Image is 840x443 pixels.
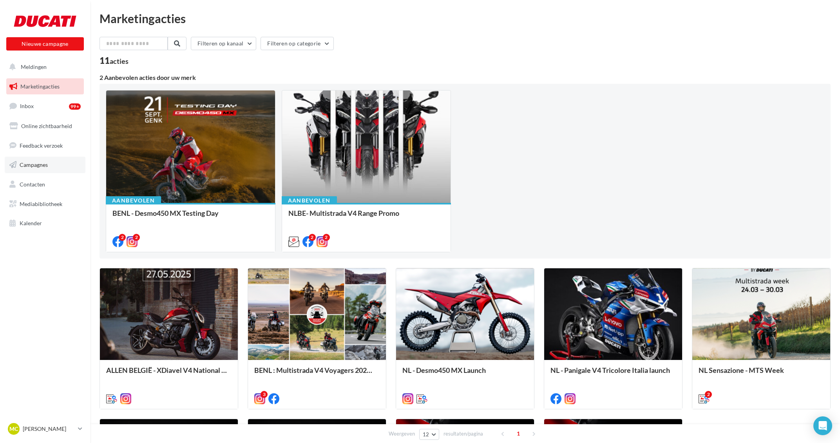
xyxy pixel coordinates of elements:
div: NL Sensazione - MTS Week [699,366,824,382]
span: Mediabibliotheek [20,201,62,207]
button: Filteren op categorie [261,37,333,50]
button: Nieuwe campagne [6,37,84,51]
p: [PERSON_NAME] [23,425,75,433]
div: acties [110,58,129,65]
div: 2 [323,234,330,241]
a: Campagnes [5,157,85,173]
a: Online zichtbaarheid [5,118,85,134]
div: Aanbevolen [282,196,337,205]
div: 2 [705,391,712,398]
a: Kalender [5,215,85,231]
button: Filteren op kanaal [191,37,256,50]
div: 2 [119,234,126,241]
div: NLBE- Multistrada V4 Range Promo [288,209,445,225]
span: Online zichtbaarheid [21,123,72,129]
span: Weergeven [389,430,415,438]
span: MC [9,425,18,433]
div: NL - Desmo450 MX Launch [402,366,528,382]
span: Campagnes [20,161,48,168]
span: Meldingen [21,63,47,70]
a: Feedback verzoek [5,137,85,154]
span: 12 [423,431,429,438]
div: ALLEN BELGIË - XDiavel V4 National Launch [106,366,232,382]
a: Mediabibliotheek [5,196,85,212]
div: 2 [133,234,140,241]
span: 1 [512,427,525,440]
span: Inbox [20,103,34,109]
span: Marketingacties [20,83,60,90]
span: Feedback verzoek [20,142,63,148]
div: Open Intercom Messenger [813,416,832,435]
div: 2 [309,234,316,241]
div: 2 Aanbevolen acties door uw merk [100,74,831,81]
div: NL - Panigale V4 Tricolore Italia launch [550,366,676,382]
span: resultaten/pagina [444,430,483,438]
div: Aanbevolen [106,196,161,205]
a: MC [PERSON_NAME] [6,421,84,436]
a: Contacten [5,176,85,193]
button: 12 [419,429,439,440]
div: BENL - Desmo450 MX Testing Day [112,209,269,225]
a: Marketingacties [5,78,85,95]
div: BENL : Multistrada V4 Voyagers 2025 Contest [254,366,380,382]
div: Marketingacties [100,13,831,24]
div: 99+ [69,103,81,110]
span: Kalender [20,220,42,226]
button: Meldingen [5,59,82,75]
a: Inbox99+ [5,98,85,114]
div: 11 [100,56,129,65]
span: Contacten [20,181,45,188]
div: 3 [261,391,268,398]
